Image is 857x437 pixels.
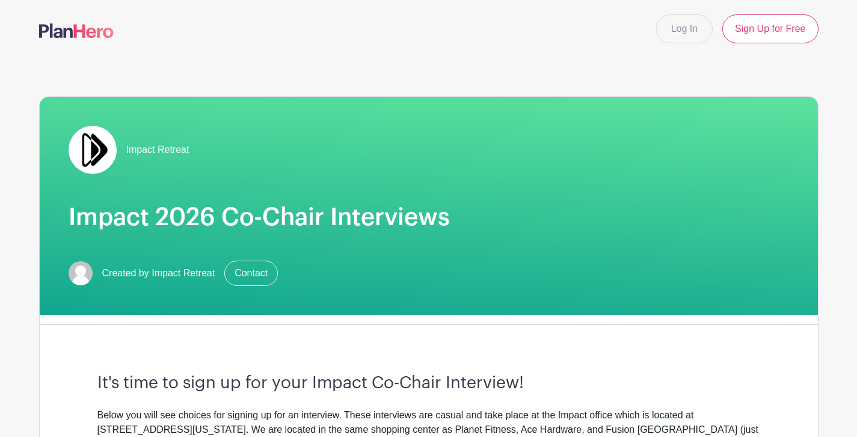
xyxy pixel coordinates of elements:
a: Sign Up for Free [722,14,818,43]
a: Log In [656,14,713,43]
a: Contact [224,261,278,286]
span: Created by Impact Retreat [102,266,215,280]
img: default-ce2991bfa6775e67f084385cd625a349d9dcbb7a52a09fb2fda1e96e2d18dcdb.png [69,261,93,285]
h1: Impact 2026 Co-Chair Interviews [69,203,789,232]
span: Impact Retreat [126,143,189,157]
img: logo-507f7623f17ff9eddc593b1ce0a138ce2505c220e1c5a4e2b4648c50719b7d32.svg [39,23,114,38]
img: Double%20Arrow%20Logo.jpg [69,126,117,174]
h3: It's time to sign up for your Impact Co-Chair Interview! [97,373,760,394]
